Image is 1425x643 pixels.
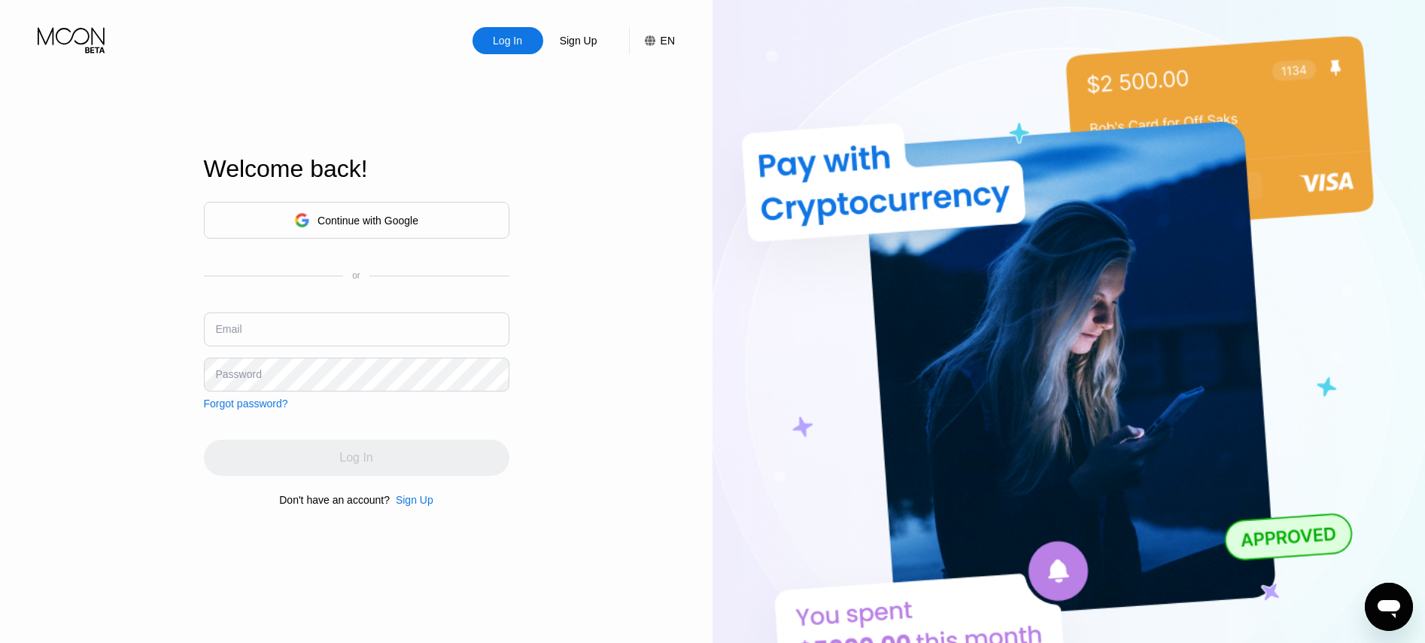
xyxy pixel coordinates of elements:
[543,27,614,54] div: Sign Up
[629,27,675,54] div: EN
[204,398,288,410] div: Forgot password?
[558,33,599,48] div: Sign Up
[491,33,524,48] div: Log In
[318,215,418,227] div: Continue with Google
[279,494,390,506] div: Don't have an account?
[352,270,360,281] div: or
[472,27,543,54] div: Log In
[661,35,675,47] div: EN
[1365,583,1413,631] iframe: Button to launch messaging window
[204,202,509,239] div: Continue with Google
[204,155,509,183] div: Welcome back!
[390,494,433,506] div: Sign Up
[216,368,262,380] div: Password
[396,494,433,506] div: Sign Up
[216,323,242,335] div: Email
